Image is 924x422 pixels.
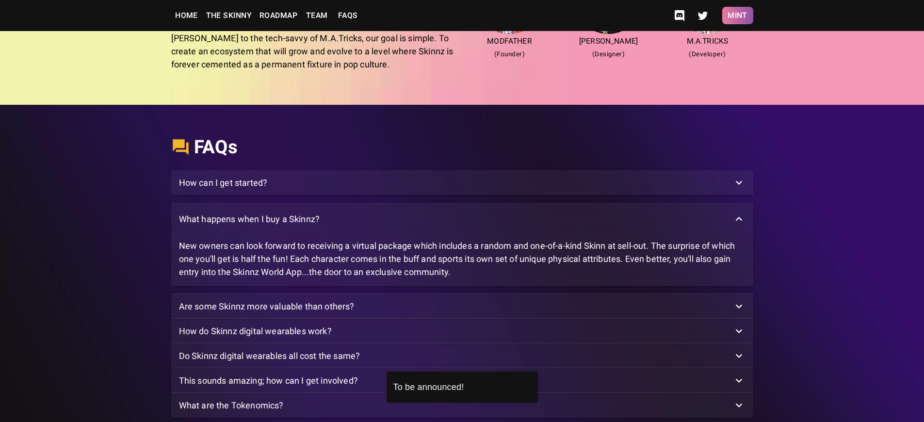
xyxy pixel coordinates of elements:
p: What are the Tokenomics? [179,399,284,412]
a: Roadmap [256,6,301,25]
p: This sounds amazing; how can I get involved? [179,374,358,387]
div: How do Skinnz digital wearables work? [171,319,753,343]
div: This sounds amazing; how can I get involved? [171,368,753,393]
button: Mint [722,7,753,24]
p: Are some Skinnz more valuable than others? [179,300,355,313]
p: How can I get started? [179,176,268,189]
div: Do Skinnz digital wearables all cost the same? [171,343,753,368]
span: ( Developer ) [662,49,753,59]
span: ( Founder ) [464,49,555,59]
div: Are some Skinnz more valuable than others? [171,294,753,319]
div: From the initial vision of The Modfather to the skilled hands of [PERSON_NAME] to the tech-savvy ... [171,18,460,71]
h4: FAQs [194,136,238,159]
p: Do Skinnz digital wearables all cost the same? [179,349,360,362]
div: What happens when I buy a Skinnz? [171,203,753,235]
span: ( Designer ) [563,49,654,59]
p: What happens when I buy a Skinnz? [179,212,320,226]
p: Modfather [464,36,555,47]
a: FAQs [332,6,363,25]
div: How can I get started? [171,170,753,195]
div: What are the Tokenomics? [171,393,753,418]
p: How do Skinnz digital wearables work? [179,325,332,338]
p: New owners can look forward to receiving a virtual package which includes a random and one-of-a-k... [179,239,746,278]
div: To be announced! [393,381,531,394]
a: Home [171,6,202,25]
a: The Skinny [202,6,256,25]
a: Team [301,6,332,25]
p: M.A.Tricks [662,36,753,47]
p: [PERSON_NAME] [563,36,654,47]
